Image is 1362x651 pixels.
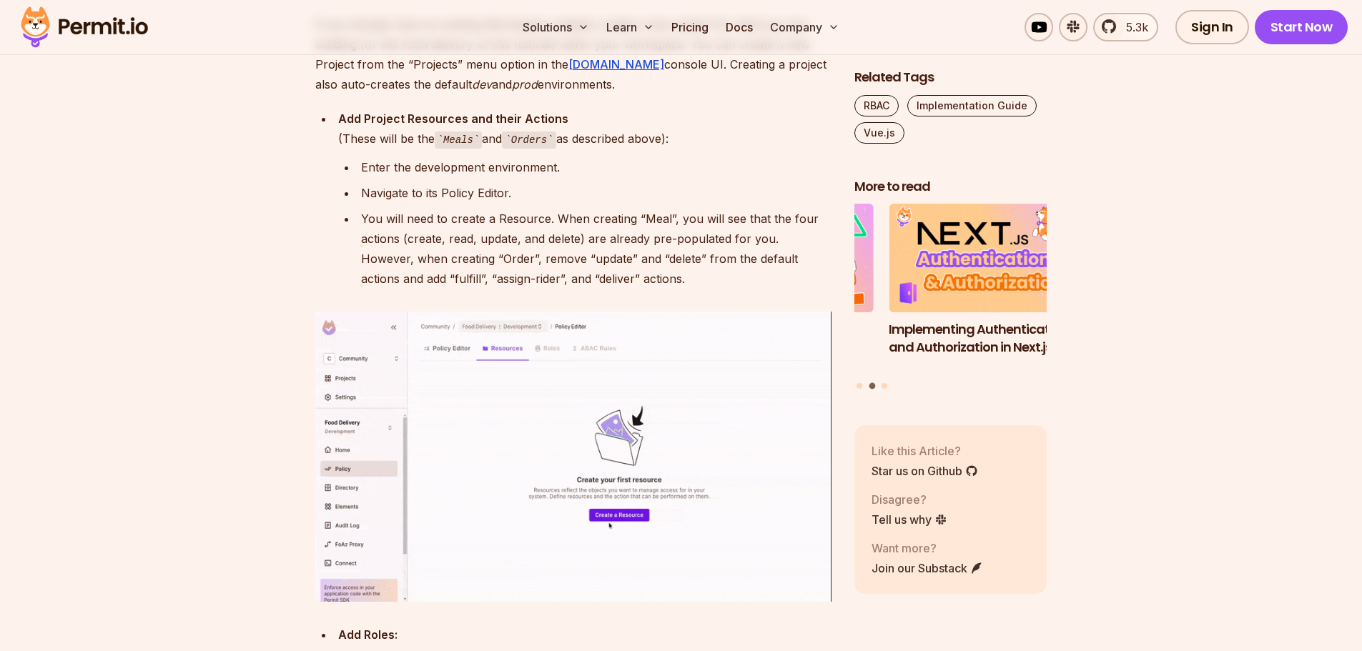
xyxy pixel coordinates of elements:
[854,122,904,144] a: Vue.js
[854,95,899,116] a: RBAC
[338,129,831,149] div: (These will be the and as described above):
[720,13,759,41] a: Docs
[889,204,1082,313] img: Implementing Authentication and Authorization in Next.js
[872,540,983,557] p: Want more?
[601,13,660,41] button: Learn
[882,383,887,389] button: Go to slide 3
[315,312,831,602] img: rbac-creating-resources.gif
[568,57,664,71] a: [DOMAIN_NAME]
[854,204,1047,392] div: Posts
[435,131,483,149] code: Meals
[512,77,538,91] em: prod
[14,3,154,51] img: Permit logo
[872,511,947,528] a: Tell us why
[764,13,845,41] button: Company
[869,383,875,389] button: Go to slide 2
[517,13,595,41] button: Solutions
[872,462,978,479] a: Star us on Github
[681,321,874,357] h3: Implementing Multi-Tenant RBAC in Nuxt.js
[1117,19,1148,36] span: 5.3k
[338,627,398,642] strong: Add Roles:
[889,321,1082,357] h3: Implementing Authentication and Authorization in Next.js
[1255,10,1348,44] a: Start Now
[361,183,831,203] div: Navigate to its Policy Editor.
[472,77,492,91] em: dev
[1175,10,1249,44] a: Sign In
[361,157,831,177] div: Enter the development environment.
[854,178,1047,196] h2: More to read
[1093,13,1158,41] a: 5.3k
[907,95,1037,116] a: Implementation Guide
[666,13,714,41] a: Pricing
[502,131,556,149] code: Orders
[872,560,983,577] a: Join our Substack
[854,69,1047,86] h2: Related Tags
[872,491,947,508] p: Disagree?
[361,209,831,289] div: You will need to create a Resource. When creating “Meal”, you will see that the four actions (cre...
[857,383,862,389] button: Go to slide 1
[338,111,568,126] strong: Add Project Resources and their Actions
[872,442,978,459] p: Like this Article?
[889,204,1082,374] li: 2 of 3
[681,204,874,374] li: 1 of 3
[889,204,1082,374] a: Implementing Authentication and Authorization in Next.jsImplementing Authentication and Authoriza...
